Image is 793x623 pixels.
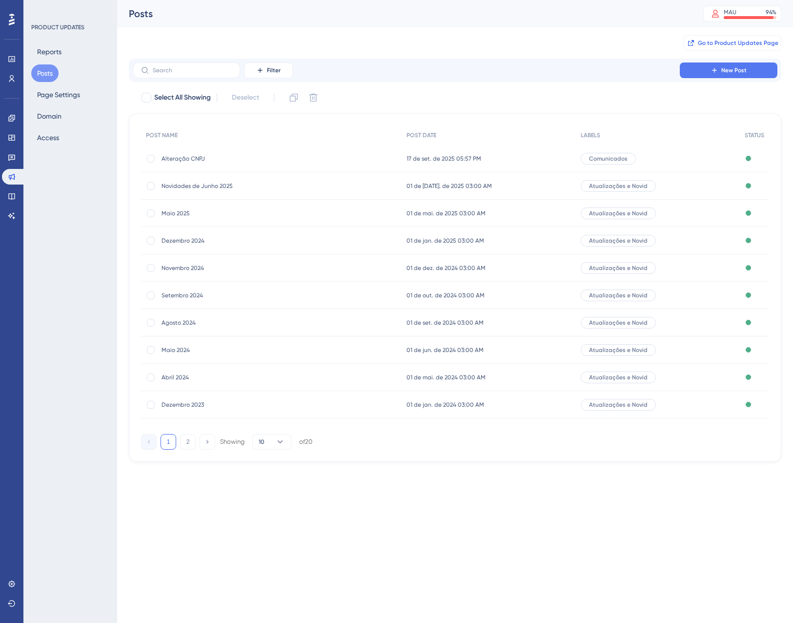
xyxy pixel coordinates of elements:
button: Posts [31,64,59,82]
input: Search [153,67,232,74]
span: 01 de dez. de 2024 03:00 AM [407,264,486,272]
span: Comunicados [589,155,628,163]
span: Atualizações e Novid [589,319,648,327]
span: Agosto 2024 [162,319,318,327]
span: 17 de set. de 2025 05:57 PM [407,155,481,163]
button: Reports [31,43,67,61]
span: 01 de [DATE]. de 2025 03:00 AM [407,182,492,190]
span: Atualizações e Novid [589,291,648,299]
span: POST DATE [407,131,436,139]
span: 01 de set. de 2024 03:00 AM [407,319,484,327]
span: Maio 2025 [162,209,318,217]
span: Deselect [232,92,259,104]
button: Filter [244,62,293,78]
span: 01 de jan. de 2025 03:00 AM [407,237,484,245]
span: 01 de mai. de 2025 03:00 AM [407,209,486,217]
button: 1 [161,434,176,450]
span: 01 de out. de 2024 03:00 AM [407,291,485,299]
div: of 20 [299,437,312,446]
span: Filter [267,66,281,74]
span: Novidades de Junho 2025 [162,182,318,190]
span: Dezembro 2024 [162,237,318,245]
span: Dezembro 2023 [162,401,318,409]
span: Maio 2024 [162,346,318,354]
span: 01 de mai. de 2024 03:00 AM [407,374,486,381]
span: Atualizações e Novid [589,346,648,354]
span: Go to Product Updates Page [698,39,778,47]
button: 10 [252,434,291,450]
div: PRODUCT UPDATES [31,23,84,31]
span: Atualizações e Novid [589,237,648,245]
span: Select All Showing [154,92,211,104]
span: New Post [721,66,747,74]
div: Posts [129,7,679,21]
span: STATUS [745,131,764,139]
span: 01 de jun. de 2024 03:00 AM [407,346,484,354]
span: 10 [259,438,264,446]
span: Atualizações e Novid [589,209,648,217]
span: Atualizações e Novid [589,264,648,272]
button: 2 [180,434,196,450]
span: Abril 2024 [162,374,318,381]
span: Atualizações e Novid [589,182,648,190]
span: POST NAME [146,131,178,139]
span: LABELS [581,131,600,139]
span: Alteração CNPJ [162,155,318,163]
button: Go to Product Updates Page [684,35,781,51]
span: Atualizações e Novid [589,374,648,381]
button: Access [31,129,65,146]
button: Domain [31,107,67,125]
button: New Post [680,62,777,78]
button: Page Settings [31,86,86,104]
div: Showing [220,437,244,446]
div: MAU [724,8,736,16]
span: 01 de jan. de 2024 03:00 AM [407,401,484,409]
div: 94 % [766,8,776,16]
span: Novembro 2024 [162,264,318,272]
span: Atualizações e Novid [589,401,648,409]
span: Setembro 2024 [162,291,318,299]
button: Deselect [223,89,268,106]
